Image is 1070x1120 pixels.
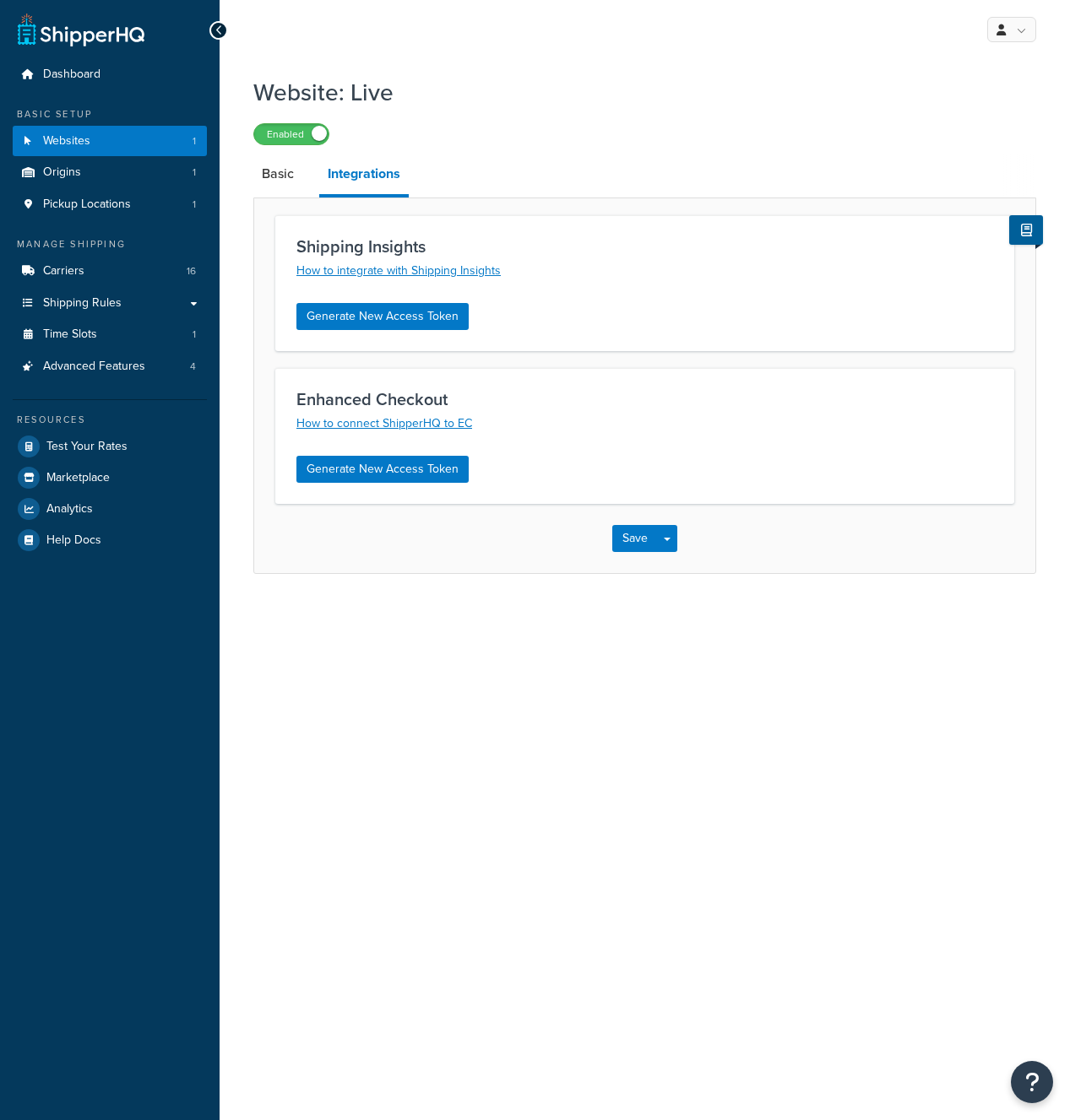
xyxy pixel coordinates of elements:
[319,154,409,197] a: Integrations
[46,440,128,454] span: Test Your Rates
[13,494,207,524] a: Analytics
[13,351,207,382] li: Advanced Features
[43,296,122,311] span: Shipping Rules
[187,264,196,279] span: 16
[43,68,100,82] span: Dashboard
[13,256,207,287] li: Carriers
[43,134,90,149] span: Websites
[13,189,207,220] li: Pickup Locations
[43,264,84,279] span: Carriers
[43,360,145,374] span: Advanced Features
[13,288,207,319] a: Shipping Rules
[296,414,472,432] a: How to connect ShipperHQ to EC
[13,107,207,122] div: Basic Setup
[193,197,196,212] span: 1
[46,502,93,517] span: Analytics
[13,413,207,427] div: Resources
[296,456,469,483] button: Generate New Access Token
[13,237,207,252] div: Manage Shipping
[296,303,469,330] button: Generate New Access Token
[296,262,501,279] a: How to integrate with Shipping Insights
[13,256,207,287] a: Carriers16
[13,189,207,220] a: Pickup Locations1
[612,525,658,552] button: Save
[190,360,196,374] span: 4
[254,124,329,144] label: Enabled
[193,327,196,342] span: 1
[13,351,207,382] a: Advanced Features4
[13,157,207,188] a: Origins1
[43,165,81,180] span: Origins
[13,319,207,350] li: Time Slots
[253,154,302,194] a: Basic
[13,157,207,188] li: Origins
[13,463,207,493] a: Marketplace
[193,134,196,149] span: 1
[1009,215,1043,245] button: Show Help Docs
[43,197,131,212] span: Pickup Locations
[13,59,207,90] a: Dashboard
[46,471,110,485] span: Marketplace
[296,390,993,409] h3: Enhanced Checkout
[13,126,207,157] a: Websites1
[46,533,101,548] span: Help Docs
[43,327,97,342] span: Time Slots
[296,237,993,256] h3: Shipping Insights
[1011,1061,1053,1103] button: Open Resource Center
[13,319,207,350] a: Time Slots1
[13,525,207,555] a: Help Docs
[13,431,207,462] a: Test Your Rates
[13,126,207,157] li: Websites
[193,165,196,180] span: 1
[253,76,1015,109] h1: Website: Live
